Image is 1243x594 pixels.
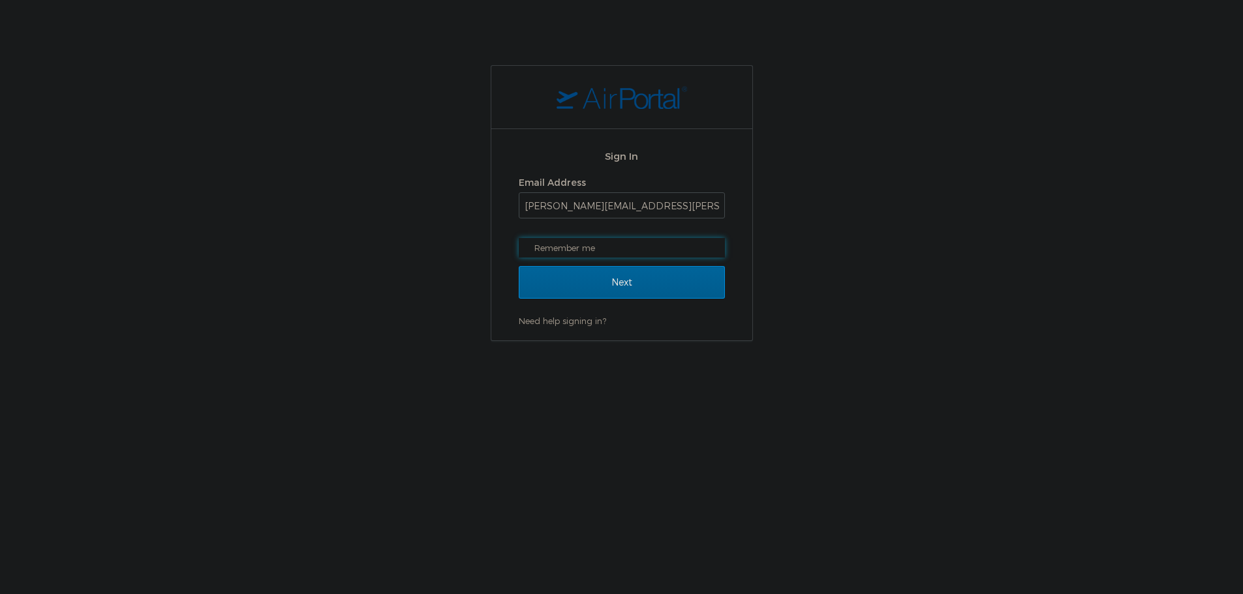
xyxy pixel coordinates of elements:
[519,238,725,258] label: Remember me
[557,85,687,109] img: logo
[519,177,586,188] label: Email Address
[519,316,606,326] a: Need help signing in?
[519,266,725,299] input: Next
[519,149,725,164] h2: Sign In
